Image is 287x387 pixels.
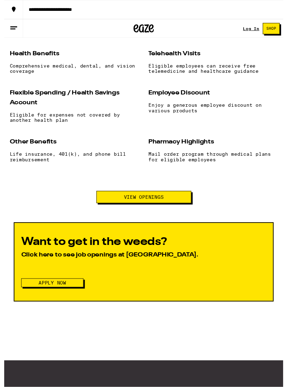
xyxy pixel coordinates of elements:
span: View Openings [123,200,164,205]
h3: Flexible Spending / Health Savings Account [6,91,139,111]
h3: Pharmacy Highlights [148,141,281,151]
h3: Employee Discount [148,91,281,101]
p: Mail order program through medical plans for eligible employees [148,156,281,167]
p: Enjoy a generous employee discount on various products [148,106,281,117]
p: Life insurance, 401(k), and phone bill reimbursement [6,156,139,167]
p: Eligible for expenses not covered by another health plan [6,115,139,127]
h3: Other Benefits [6,141,139,151]
p: Click here to see job openings at [GEOGRAPHIC_DATA]. [17,258,269,267]
a: Apply Now [17,288,82,294]
a: Log In [246,27,262,32]
button: View Openings [95,197,192,209]
h3: Telehealth Visits [148,50,281,60]
button: Apply Now [17,287,82,296]
span: Apply Now [35,289,64,294]
span: Shop [270,28,280,31]
h2: Want to get in the weeds? [17,244,269,255]
h3: Health Benefits [6,50,139,60]
span: Hi. Need any help? [4,5,50,10]
button: Shop [266,24,283,35]
a: Shop [262,24,287,35]
p: Comprehensive medical, dental, and vision coverage [6,65,139,76]
p: Eligible employees can receive free telemedicine and healthcare guidance [148,65,281,76]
